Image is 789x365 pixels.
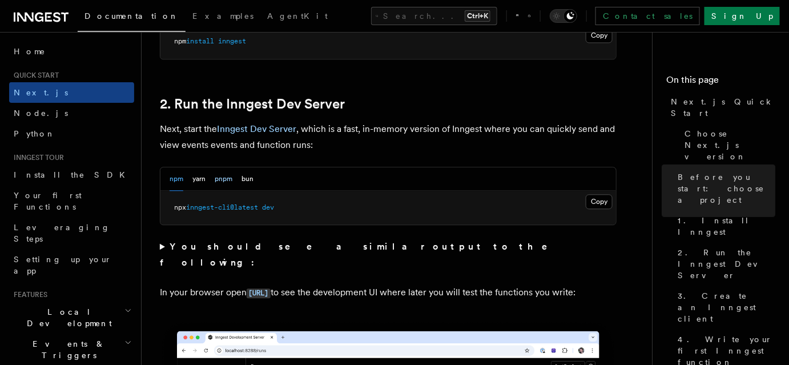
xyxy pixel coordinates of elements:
[9,217,134,249] a: Leveraging Steps
[78,3,186,32] a: Documentation
[241,167,253,191] button: bun
[192,167,206,191] button: yarn
[186,3,260,31] a: Examples
[84,11,179,21] span: Documentation
[9,249,134,281] a: Setting up your app
[218,37,246,45] span: inngest
[586,194,613,209] button: Copy
[9,103,134,123] a: Node.js
[170,167,183,191] button: npm
[9,302,134,334] button: Local Development
[174,203,186,211] span: npx
[9,338,124,361] span: Events & Triggers
[14,170,132,179] span: Install the SDK
[9,123,134,144] a: Python
[14,109,68,118] span: Node.js
[673,210,775,242] a: 1. Install Inngest
[9,71,59,80] span: Quick start
[9,165,134,185] a: Install the SDK
[186,203,258,211] span: inngest-cli@latest
[160,241,563,268] strong: You should see a similar output to the following:
[160,284,617,301] p: In your browser open to see the development UI where later you will test the functions you write:
[9,82,134,103] a: Next.js
[9,290,47,299] span: Features
[680,123,775,167] a: Choose Next.js version
[550,9,577,23] button: Toggle dark mode
[9,185,134,217] a: Your first Functions
[595,7,700,25] a: Contact sales
[160,96,345,112] a: 2. Run the Inngest Dev Server
[678,290,775,324] span: 3. Create an Inngest client
[9,306,124,329] span: Local Development
[673,167,775,210] a: Before you start: choose a project
[666,73,775,91] h4: On this page
[14,46,46,57] span: Home
[678,215,775,238] span: 1. Install Inngest
[9,41,134,62] a: Home
[671,96,775,119] span: Next.js Quick Start
[673,242,775,286] a: 2. Run the Inngest Dev Server
[673,286,775,329] a: 3. Create an Inngest client
[371,7,497,25] button: Search...Ctrl+K
[678,247,775,281] span: 2. Run the Inngest Dev Server
[217,123,296,134] a: Inngest Dev Server
[160,121,617,153] p: Next, start the , which is a fast, in-memory version of Inngest where you can quickly send and vi...
[215,167,232,191] button: pnpm
[705,7,780,25] a: Sign Up
[247,288,271,298] code: [URL]
[247,287,271,298] a: [URL]
[174,37,186,45] span: npm
[267,11,328,21] span: AgentKit
[262,203,274,211] span: dev
[685,128,775,162] span: Choose Next.js version
[678,171,775,206] span: Before you start: choose a project
[260,3,335,31] a: AgentKit
[666,91,775,123] a: Next.js Quick Start
[14,88,68,97] span: Next.js
[160,239,617,271] summary: You should see a similar output to the following:
[465,10,490,22] kbd: Ctrl+K
[14,129,55,138] span: Python
[14,223,110,243] span: Leveraging Steps
[192,11,253,21] span: Examples
[14,191,82,211] span: Your first Functions
[14,255,112,275] span: Setting up your app
[586,28,613,43] button: Copy
[9,153,64,162] span: Inngest tour
[186,37,214,45] span: install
